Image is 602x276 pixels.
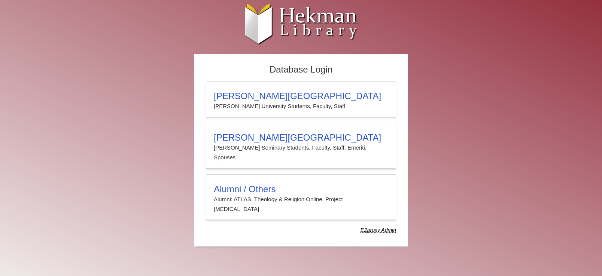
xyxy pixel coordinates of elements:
[214,91,388,101] h3: [PERSON_NAME][GEOGRAPHIC_DATA]
[214,194,388,214] p: Alumni: ATLAS, Theology & Religion Online, Project [MEDICAL_DATA]
[214,101,388,111] p: [PERSON_NAME] University Students, Faculty, Staff
[214,143,388,163] p: [PERSON_NAME] Seminary Students, Faculty, Staff, Emeriti, Spouses
[214,184,388,214] summary: Alumni / OthersAlumni: ATLAS, Theology & Religion Online, Project [MEDICAL_DATA]
[206,123,396,169] a: [PERSON_NAME][GEOGRAPHIC_DATA][PERSON_NAME] Seminary Students, Faculty, Staff, Emeriti, Spouses
[361,227,396,233] dfn: Use Alumni login
[214,184,388,194] h3: Alumni / Others
[214,132,388,143] h3: [PERSON_NAME][GEOGRAPHIC_DATA]
[206,81,396,117] a: [PERSON_NAME][GEOGRAPHIC_DATA][PERSON_NAME] University Students, Faculty, Staff
[202,62,400,77] h2: Database Login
